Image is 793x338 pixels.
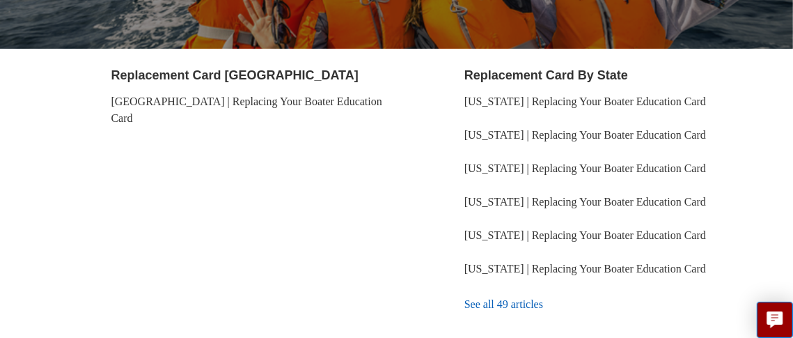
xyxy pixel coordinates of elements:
[464,129,706,141] a: [US_STATE] | Replacing Your Boater Education Card
[111,95,382,124] a: [GEOGRAPHIC_DATA] | Replacing Your Boater Education Card
[464,68,628,82] a: Replacement Card By State
[464,229,706,241] a: [US_STATE] | Replacing Your Boater Education Card
[464,162,706,174] a: [US_STATE] | Replacing Your Boater Education Card
[757,302,793,338] button: Live chat
[111,68,358,82] a: Replacement Card [GEOGRAPHIC_DATA]
[464,196,706,208] a: [US_STATE] | Replacing Your Boater Education Card
[464,95,706,107] a: [US_STATE] | Replacing Your Boater Education Card
[464,263,706,275] a: [US_STATE] | Replacing Your Boater Education Card
[464,286,753,323] a: See all 49 articles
